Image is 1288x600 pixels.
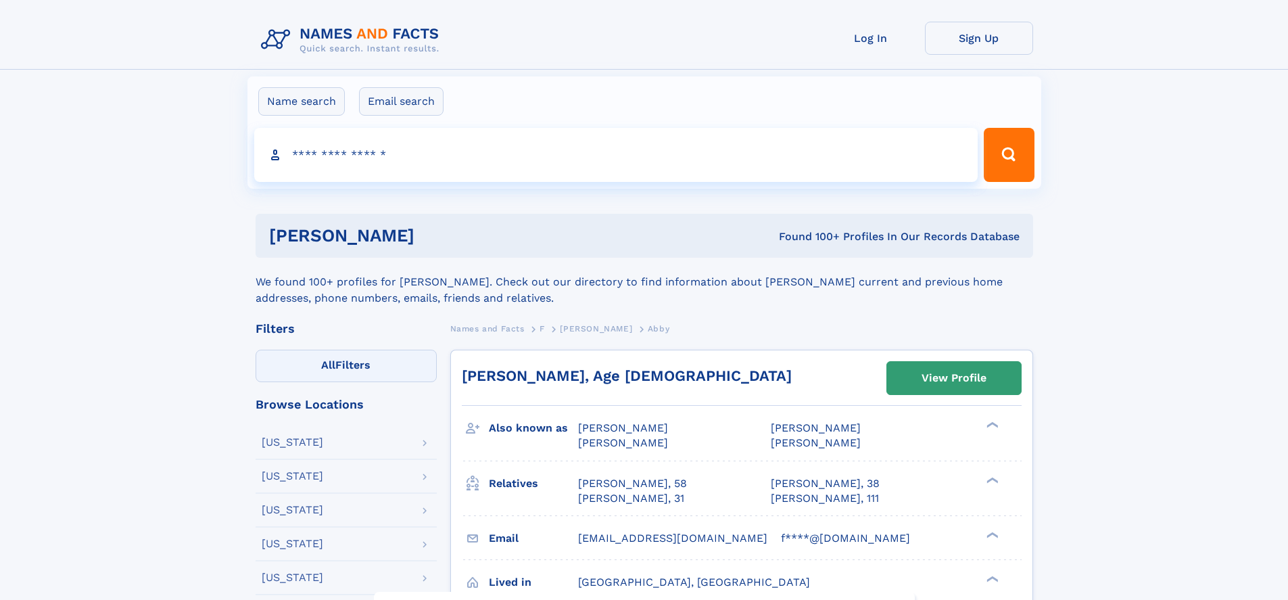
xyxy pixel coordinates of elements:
[922,363,986,394] div: View Profile
[771,491,879,506] a: [PERSON_NAME], 111
[256,22,450,58] img: Logo Names and Facts
[578,476,687,491] a: [PERSON_NAME], 58
[560,320,632,337] a: [PERSON_NAME]
[560,324,632,333] span: [PERSON_NAME]
[578,421,668,434] span: [PERSON_NAME]
[462,367,792,384] a: [PERSON_NAME], Age [DEMOGRAPHIC_DATA]
[771,436,861,449] span: [PERSON_NAME]
[269,227,597,244] h1: [PERSON_NAME]
[450,320,525,337] a: Names and Facts
[359,87,444,116] label: Email search
[983,421,999,430] div: ❯
[540,320,545,337] a: F
[262,437,323,448] div: [US_STATE]
[489,472,578,495] h3: Relatives
[256,323,437,335] div: Filters
[771,476,880,491] a: [PERSON_NAME], 38
[578,576,810,589] span: [GEOGRAPHIC_DATA], [GEOGRAPHIC_DATA]
[578,436,668,449] span: [PERSON_NAME]
[262,572,323,583] div: [US_STATE]
[256,258,1033,306] div: We found 100+ profiles for [PERSON_NAME]. Check out our directory to find information about [PERS...
[578,532,767,545] span: [EMAIL_ADDRESS][DOMAIN_NAME]
[256,350,437,382] label: Filters
[489,527,578,550] h3: Email
[983,574,999,583] div: ❯
[984,128,1034,182] button: Search Button
[489,571,578,594] h3: Lived in
[983,476,999,484] div: ❯
[262,505,323,515] div: [US_STATE]
[771,421,861,434] span: [PERSON_NAME]
[254,128,978,182] input: search input
[258,87,345,116] label: Name search
[887,362,1021,394] a: View Profile
[925,22,1033,55] a: Sign Up
[262,471,323,482] div: [US_STATE]
[321,359,335,371] span: All
[596,229,1020,244] div: Found 100+ Profiles In Our Records Database
[817,22,925,55] a: Log In
[262,538,323,549] div: [US_STATE]
[540,324,545,333] span: F
[578,491,684,506] a: [PERSON_NAME], 31
[489,417,578,440] h3: Also known as
[256,398,437,411] div: Browse Locations
[983,530,999,539] div: ❯
[648,324,669,333] span: Abby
